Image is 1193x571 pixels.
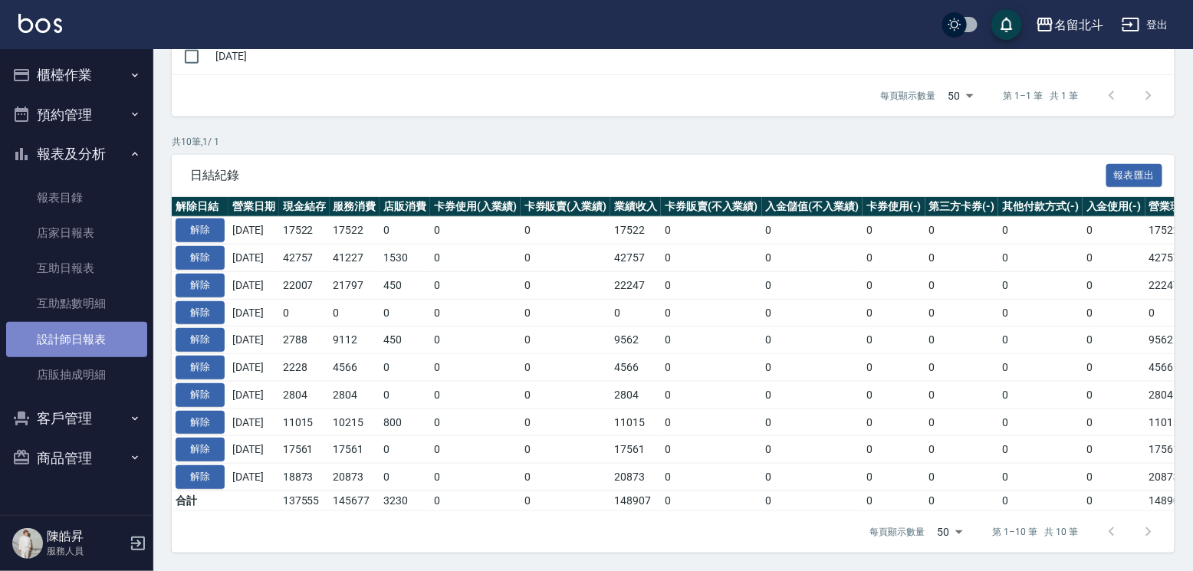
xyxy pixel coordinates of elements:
div: 名留北斗 [1054,15,1103,34]
td: 0 [762,327,863,354]
td: 0 [521,327,611,354]
td: 0 [925,244,999,272]
td: [DATE] [228,217,279,244]
td: 0 [1083,244,1145,272]
button: 解除 [176,356,225,379]
td: 0 [925,271,999,299]
td: 0 [521,436,611,464]
td: 22247 [610,271,661,299]
th: 其他付款方式(-) [998,197,1083,217]
td: 0 [998,491,1083,510]
td: 42757 [610,244,661,272]
td: 2804 [610,381,661,409]
td: 0 [762,436,863,464]
button: 解除 [176,218,225,242]
td: 20873 [610,464,661,491]
h5: 陳皓昇 [47,529,125,544]
td: 17522 [330,217,380,244]
td: 3230 [380,491,430,510]
th: 入金使用(-) [1083,197,1145,217]
td: 0 [430,244,521,272]
td: 0 [661,436,762,464]
button: 客戶管理 [6,399,147,438]
button: 解除 [176,246,225,270]
button: 解除 [176,411,225,435]
td: 0 [430,354,521,382]
td: 0 [521,381,611,409]
a: 店販抽成明細 [6,357,147,392]
th: 入金儲值(不入業績) [762,197,863,217]
th: 業績收入 [610,197,661,217]
td: 0 [1083,299,1145,327]
div: 50 [932,511,968,553]
td: 0 [762,271,863,299]
td: 0 [430,217,521,244]
th: 店販消費 [380,197,430,217]
td: 0 [661,271,762,299]
td: 0 [925,327,999,354]
td: [DATE] [228,464,279,491]
td: 0 [1083,354,1145,382]
td: 148907 [610,491,661,510]
td: 0 [661,354,762,382]
td: [DATE] [212,38,1175,74]
a: 報表匯出 [1106,167,1163,182]
div: 50 [942,75,979,116]
td: 0 [279,299,330,327]
td: 0 [925,409,999,436]
td: 0 [998,244,1083,272]
td: 0 [762,244,863,272]
td: 2228 [279,354,330,382]
td: [DATE] [228,436,279,464]
td: 0 [430,327,521,354]
img: Logo [18,14,62,33]
td: 0 [1083,271,1145,299]
td: 0 [762,299,863,327]
p: 第 1–1 筆 共 1 筆 [1004,89,1078,103]
p: 服務人員 [47,544,125,558]
td: 21797 [330,271,380,299]
td: 17561 [279,436,330,464]
td: 0 [762,354,863,382]
td: 18873 [279,464,330,491]
td: 0 [661,299,762,327]
td: [DATE] [228,244,279,272]
td: 0 [661,409,762,436]
a: 報表目錄 [6,180,147,215]
td: 0 [998,354,1083,382]
td: 11015 [279,409,330,436]
td: 0 [1083,327,1145,354]
td: [DATE] [228,354,279,382]
td: 0 [521,354,611,382]
td: 0 [762,381,863,409]
td: 2804 [279,381,330,409]
td: 2804 [330,381,380,409]
td: 0 [925,299,999,327]
p: 每頁顯示數量 [881,89,936,103]
td: 0 [330,299,380,327]
th: 現金結存 [279,197,330,217]
td: 11015 [610,409,661,436]
td: 0 [998,409,1083,436]
button: 解除 [176,328,225,352]
td: 1530 [380,244,430,272]
td: 0 [863,354,925,382]
td: 0 [380,299,430,327]
td: 0 [380,464,430,491]
td: 0 [661,327,762,354]
td: 0 [762,409,863,436]
td: 0 [521,464,611,491]
td: 450 [380,327,430,354]
p: 共 10 筆, 1 / 1 [172,135,1175,149]
button: 報表匯出 [1106,164,1163,188]
td: 9562 [610,327,661,354]
td: 0 [863,436,925,464]
td: 17561 [610,436,661,464]
td: 0 [998,327,1083,354]
td: 0 [521,244,611,272]
img: Person [12,528,43,559]
td: [DATE] [228,409,279,436]
td: 0 [610,299,661,327]
td: 0 [1083,491,1145,510]
td: 0 [998,217,1083,244]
